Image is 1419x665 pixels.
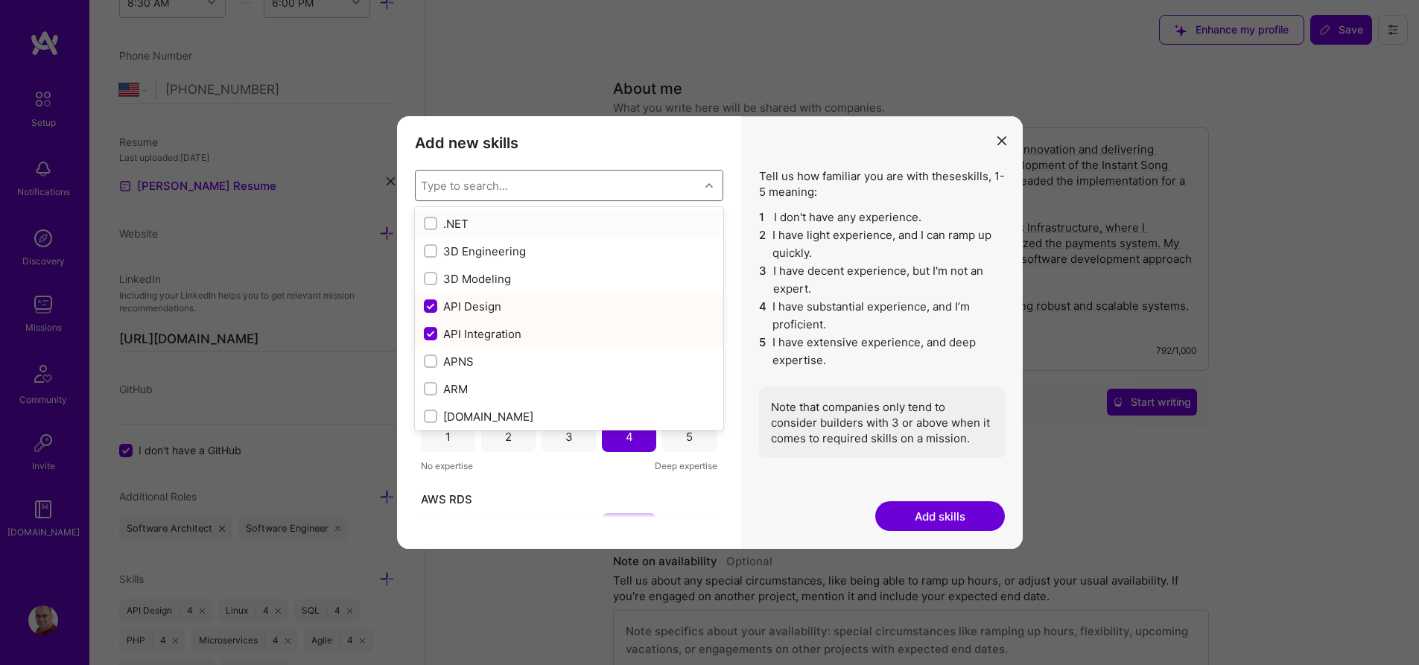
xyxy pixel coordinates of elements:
span: No expertise [421,458,473,474]
i: icon Close [997,136,1006,145]
button: Add skills [875,501,1005,531]
div: 3D Modeling [424,271,714,287]
div: 2 [505,429,512,445]
div: modal [397,116,1023,550]
span: 3 [759,262,767,298]
div: .NET [424,216,714,232]
div: [DOMAIN_NAME] [424,409,714,424]
span: AWS RDS [421,491,472,507]
span: 1 [759,209,768,226]
div: 3D Engineering [424,244,714,259]
li: I have light experience, and I can ramp up quickly. [759,226,1005,262]
div: 4 [626,429,633,445]
span: Deep expertise [655,458,717,474]
div: Tell us how familiar you are with these skills , 1-5 meaning: [759,168,1005,458]
div: 1 [445,429,451,445]
li: I have substantial experience, and I’m proficient. [759,298,1005,334]
li: I have decent experience, but I'm not an expert. [759,262,1005,298]
div: ARM [424,381,714,397]
div: API Design [424,299,714,314]
div: 3 [565,429,573,445]
div: Type to search... [421,177,508,193]
span: 5 [759,334,767,369]
span: 4 [759,298,767,334]
div: APNS [424,354,714,369]
div: 5 [686,429,693,445]
h3: Add new skills [415,134,723,152]
div: Note that companies only tend to consider builders with 3 or above when it comes to required skil... [759,387,1005,458]
div: API Integration [424,326,714,342]
li: I have extensive experience, and deep expertise. [759,334,1005,369]
i: icon Chevron [705,182,713,189]
span: 2 [759,226,767,262]
li: I don't have any experience. [759,209,1005,226]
